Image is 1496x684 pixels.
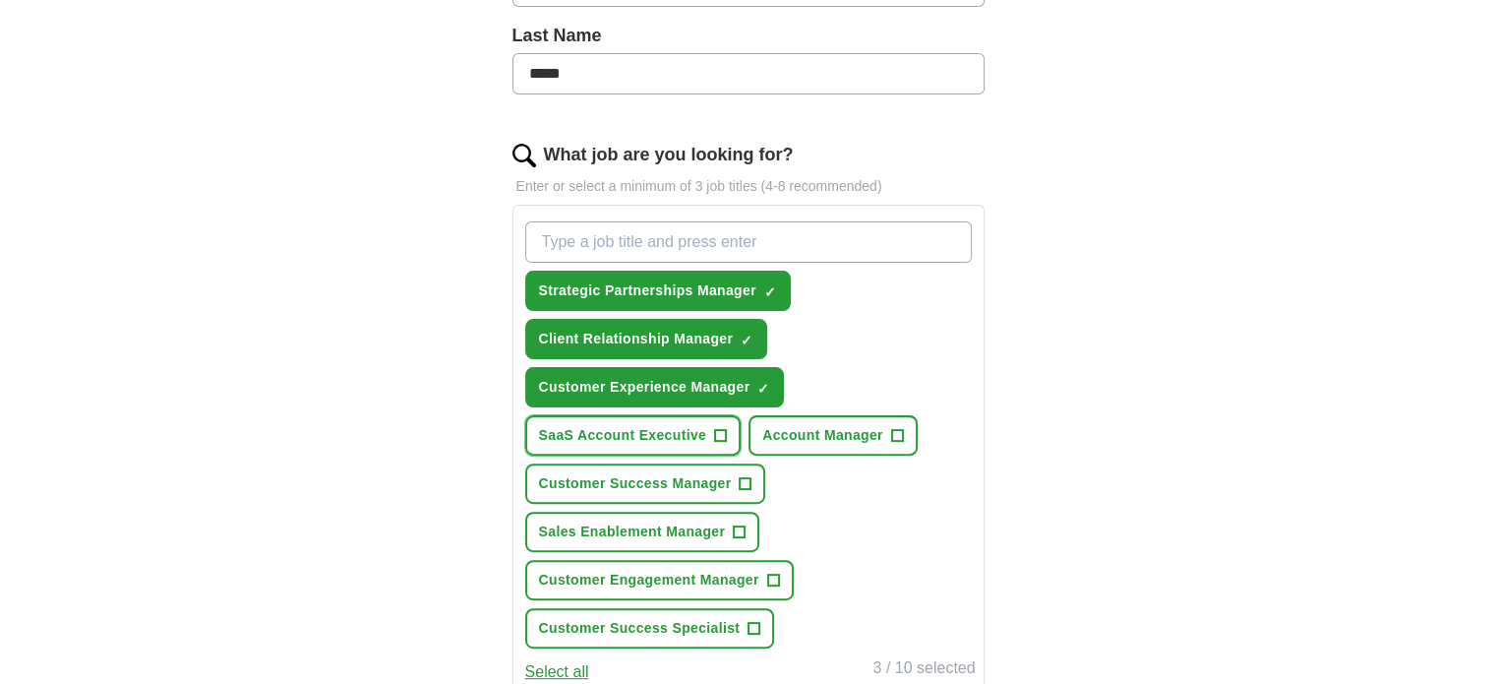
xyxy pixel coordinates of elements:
[539,425,707,446] span: SaaS Account Executive
[525,271,791,311] button: Strategic Partnerships Manager✓
[525,221,972,263] input: Type a job title and press enter
[764,284,776,300] span: ✓
[762,425,883,446] span: Account Manager
[525,464,766,504] button: Customer Success Manager
[525,560,794,600] button: Customer Engagement Manager
[512,23,985,49] label: Last Name
[525,512,760,552] button: Sales Enablement Manager
[525,660,589,684] button: Select all
[525,415,742,456] button: SaaS Account Executive
[525,319,768,359] button: Client Relationship Manager✓
[544,142,794,168] label: What job are you looking for?
[539,618,741,639] span: Customer Success Specialist
[539,377,750,398] span: Customer Experience Manager
[512,176,985,197] p: Enter or select a minimum of 3 job titles (4-8 recommended)
[757,381,769,397] span: ✓
[539,570,759,591] span: Customer Engagement Manager
[525,608,775,649] button: Customer Success Specialist
[525,367,785,407] button: Customer Experience Manager✓
[539,280,756,301] span: Strategic Partnerships Manager
[539,522,726,542] span: Sales Enablement Manager
[872,656,975,684] div: 3 / 10 selected
[512,144,536,167] img: search.png
[539,473,732,494] span: Customer Success Manager
[539,329,734,349] span: Client Relationship Manager
[748,415,918,456] button: Account Manager
[741,333,752,348] span: ✓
